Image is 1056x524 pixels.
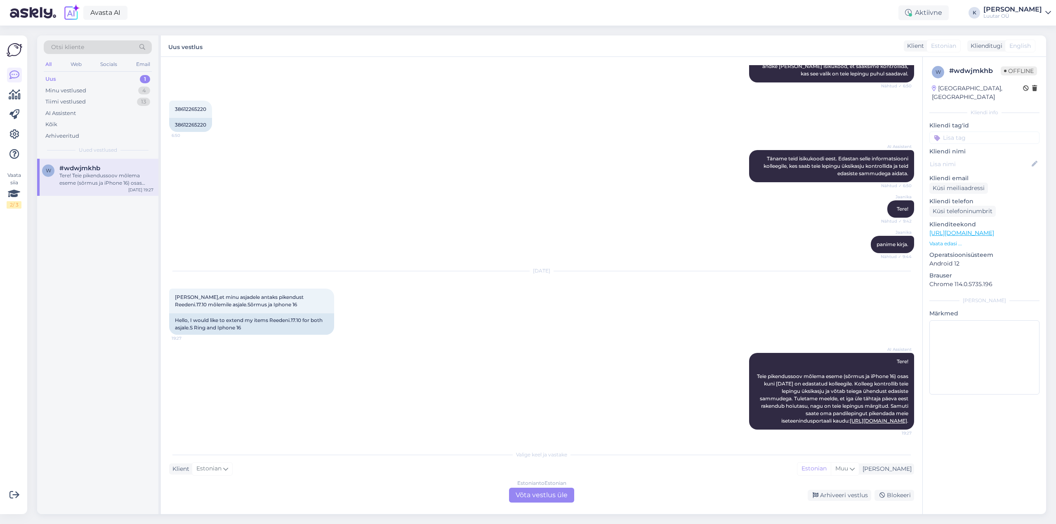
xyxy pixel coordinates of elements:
[850,418,907,424] a: [URL][DOMAIN_NAME]
[929,206,996,217] div: Küsi telefoninumbrit
[929,297,1039,304] div: [PERSON_NAME]
[967,42,1002,50] div: Klienditugi
[83,6,127,20] a: Avasta AI
[45,87,86,95] div: Minu vestlused
[877,241,908,247] span: panime kirja.
[929,174,1039,183] p: Kliendi email
[46,167,51,174] span: w
[7,172,21,209] div: Vaata siia
[1001,66,1037,75] span: Offline
[881,183,912,189] span: Nähtud ✓ 6:50
[517,479,566,487] div: Estonian to Estonian
[859,465,912,473] div: [PERSON_NAME]
[808,490,871,501] div: Arhiveeri vestlus
[63,4,80,21] img: explore-ai
[79,146,117,154] span: Uued vestlused
[69,59,83,70] div: Web
[140,75,150,83] div: 1
[7,42,22,58] img: Askly Logo
[51,43,84,52] span: Otsi kliente
[983,6,1051,19] a: [PERSON_NAME]Luutar OÜ
[929,220,1039,229] p: Klienditeekond
[881,83,912,89] span: Nähtud ✓ 6:50
[59,164,100,172] span: #wdwjmkhb
[881,194,912,200] span: Jaanika
[45,120,57,129] div: Kõik
[99,59,119,70] div: Socials
[898,5,949,20] div: Aktiivne
[929,259,1039,268] p: Android 12
[45,98,86,106] div: Tiimi vestlused
[175,294,305,308] span: [PERSON_NAME],et minu asjadele antaks pikendust Reedeni.17.10 mōlemile asjale.Sõrmus ja Iphone 16
[881,430,912,436] span: 19:27
[881,254,912,260] span: Nähtud ✓ 9:44
[936,69,941,75] span: w
[929,197,1039,206] p: Kliendi telefon
[983,6,1042,13] div: [PERSON_NAME]
[929,280,1039,289] p: Chrome 114.0.5735.196
[169,313,334,335] div: Hello, I would like to extend my items Reedeni.17.10 for both asjale.S Ring and Iphone 16
[929,229,994,237] a: [URL][DOMAIN_NAME]
[929,121,1039,130] p: Kliendi tag'id
[1009,42,1031,50] span: English
[949,66,1001,76] div: # wdwjmkhb
[45,109,76,117] div: AI Assistent
[45,75,56,83] div: Uus
[757,358,910,424] span: Tere! Teie pikendussoov mõlema eseme (sõrmus ja iPhone 16) osas kuni [DATE] on edastatud kolleegi...
[764,155,910,176] span: Täname teid isikukoodi eest. Edastan selle informatsiooni kolleegile, kes saab teie lepingu üksik...
[172,132,203,139] span: 6:50
[797,463,831,475] div: Estonian
[138,87,150,95] div: 4
[137,98,150,106] div: 13
[881,218,912,224] span: Nähtud ✓ 9:42
[931,42,956,50] span: Estonian
[175,106,206,112] span: 38612265220
[929,147,1039,156] p: Kliendi nimi
[169,465,189,473] div: Klient
[897,206,908,212] span: Tere!
[881,229,912,235] span: Jaanika
[881,143,912,150] span: AI Assistent
[59,172,153,187] div: Tere! Teie pikendussoov mõlema eseme (sõrmus ja iPhone 16) osas kuni [DATE] on edastatud kolleegi...
[874,490,914,501] div: Blokeeri
[929,132,1039,144] input: Lisa tag
[169,118,212,132] div: 38612265220
[835,465,848,472] span: Muu
[932,84,1023,101] div: [GEOGRAPHIC_DATA], [GEOGRAPHIC_DATA]
[929,309,1039,318] p: Märkmed
[134,59,152,70] div: Email
[929,251,1039,259] p: Operatsioonisüsteem
[930,160,1030,169] input: Lisa nimi
[904,42,924,50] div: Klient
[929,271,1039,280] p: Brauser
[983,13,1042,19] div: Luutar OÜ
[172,335,203,341] span: 19:27
[881,346,912,352] span: AI Assistent
[44,59,53,70] div: All
[168,40,203,52] label: Uus vestlus
[7,201,21,209] div: 2 / 3
[196,464,222,473] span: Estonian
[929,183,988,194] div: Küsi meiliaadressi
[929,240,1039,247] p: Vaata edasi ...
[128,187,153,193] div: [DATE] 19:27
[45,132,79,140] div: Arhiveeritud
[169,267,914,275] div: [DATE]
[969,7,980,19] div: K
[509,488,574,503] div: Võta vestlus üle
[169,451,914,458] div: Valige keel ja vastake
[929,109,1039,116] div: Kliendi info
